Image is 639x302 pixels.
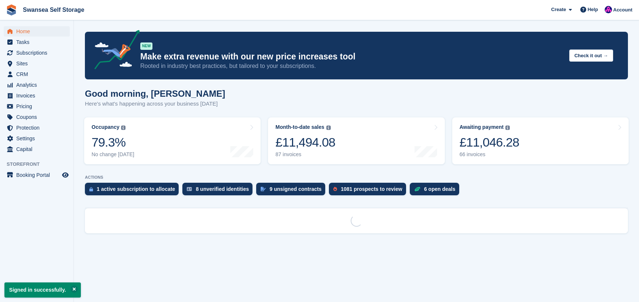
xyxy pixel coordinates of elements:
[588,6,598,13] span: Help
[424,186,456,192] div: 6 open deals
[61,171,70,179] a: Preview store
[569,49,613,62] button: Check it out →
[16,58,61,69] span: Sites
[97,186,175,192] div: 1 active subscription to allocate
[16,26,61,37] span: Home
[92,151,134,158] div: No change [DATE]
[182,183,256,199] a: 8 unverified identities
[85,175,628,180] p: ACTIONS
[329,183,410,199] a: 1081 prospects to review
[4,123,70,133] a: menu
[16,133,61,144] span: Settings
[269,186,322,192] div: 9 unsigned contracts
[16,90,61,101] span: Invoices
[88,30,140,72] img: price-adjustments-announcement-icon-8257ccfd72463d97f412b2fc003d46551f7dbcb40ab6d574587a9cd5c0d94...
[16,123,61,133] span: Protection
[4,58,70,69] a: menu
[16,144,61,154] span: Capital
[7,161,73,168] span: Storefront
[20,4,87,16] a: Swansea Self Storage
[4,133,70,144] a: menu
[505,126,510,130] img: icon-info-grey-7440780725fd019a000dd9b08b2336e03edf1995a4989e88bcd33f0948082b44.svg
[84,117,261,164] a: Occupancy 79.3% No change [DATE]
[196,186,249,192] div: 8 unverified identities
[121,126,126,130] img: icon-info-grey-7440780725fd019a000dd9b08b2336e03edf1995a4989e88bcd33f0948082b44.svg
[187,187,192,191] img: verify_identity-adf6edd0f0f0b5bbfe63781bf79b02c33cf7c696d77639b501bdc392416b5a36.svg
[4,26,70,37] a: menu
[4,90,70,101] a: menu
[16,37,61,47] span: Tasks
[460,151,519,158] div: 66 invoices
[140,62,563,70] p: Rooted in industry best practices, but tailored to your subscriptions.
[4,282,81,298] p: Signed in successfully.
[16,112,61,122] span: Coupons
[92,124,119,130] div: Occupancy
[261,187,266,191] img: contract_signature_icon-13c848040528278c33f63329250d36e43548de30e8caae1d1a13099fd9432cc5.svg
[4,101,70,111] a: menu
[16,48,61,58] span: Subscriptions
[85,183,182,199] a: 1 active subscription to allocate
[16,69,61,79] span: CRM
[89,187,93,192] img: active_subscription_to_allocate_icon-d502201f5373d7db506a760aba3b589e785aa758c864c3986d89f69b8ff3...
[275,151,335,158] div: 87 invoices
[4,69,70,79] a: menu
[268,117,444,164] a: Month-to-date sales £11,494.08 87 invoices
[4,37,70,47] a: menu
[275,135,335,150] div: £11,494.08
[85,100,225,108] p: Here's what's happening across your business [DATE]
[551,6,566,13] span: Create
[410,183,463,199] a: 6 open deals
[460,124,504,130] div: Awaiting payment
[140,51,563,62] p: Make extra revenue with our new price increases tool
[275,124,324,130] div: Month-to-date sales
[4,80,70,90] a: menu
[256,183,329,199] a: 9 unsigned contracts
[613,6,632,14] span: Account
[4,48,70,58] a: menu
[92,135,134,150] div: 79.3%
[85,89,225,99] h1: Good morning, [PERSON_NAME]
[326,126,331,130] img: icon-info-grey-7440780725fd019a000dd9b08b2336e03edf1995a4989e88bcd33f0948082b44.svg
[341,186,402,192] div: 1081 prospects to review
[414,186,420,192] img: deal-1b604bf984904fb50ccaf53a9ad4b4a5d6e5aea283cecdc64d6e3604feb123c2.svg
[4,170,70,180] a: menu
[452,117,629,164] a: Awaiting payment £11,046.28 66 invoices
[333,187,337,191] img: prospect-51fa495bee0391a8d652442698ab0144808aea92771e9ea1ae160a38d050c398.svg
[605,6,612,13] img: Donna Davies
[460,135,519,150] div: £11,046.28
[6,4,17,16] img: stora-icon-8386f47178a22dfd0bd8f6a31ec36ba5ce8667c1dd55bd0f319d3a0aa187defe.svg
[16,80,61,90] span: Analytics
[140,42,152,50] div: NEW
[4,144,70,154] a: menu
[16,101,61,111] span: Pricing
[16,170,61,180] span: Booking Portal
[4,112,70,122] a: menu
